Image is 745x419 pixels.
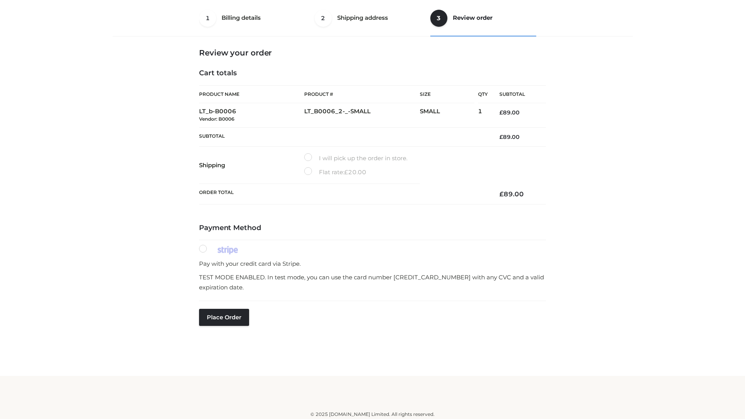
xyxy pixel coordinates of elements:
bdi: 20.00 [344,168,366,176]
td: LT_B0006_2-_-SMALL [304,103,420,128]
span: £ [499,133,503,140]
th: Size [420,86,474,103]
span: £ [344,168,348,176]
th: Qty [478,85,488,103]
th: Product # [304,85,420,103]
th: Subtotal [488,86,546,103]
p: Pay with your credit card via Stripe. [199,259,546,269]
td: SMALL [420,103,478,128]
bdi: 89.00 [499,190,524,198]
button: Place order [199,309,249,326]
span: £ [499,190,504,198]
td: 1 [478,103,488,128]
th: Subtotal [199,127,488,146]
label: Flat rate: [304,167,366,177]
span: £ [499,109,503,116]
small: Vendor: B0006 [199,116,234,122]
th: Shipping [199,147,304,184]
bdi: 89.00 [499,109,520,116]
bdi: 89.00 [499,133,520,140]
h3: Review your order [199,48,546,57]
div: © 2025 [DOMAIN_NAME] Limited. All rights reserved. [115,410,630,418]
td: LT_b-B0006 [199,103,304,128]
th: Order Total [199,184,488,204]
h4: Payment Method [199,224,546,232]
label: I will pick up the order in store. [304,153,407,163]
h4: Cart totals [199,69,546,78]
th: Product Name [199,85,304,103]
p: TEST MODE ENABLED. In test mode, you can use the card number [CREDIT_CARD_NUMBER] with any CVC an... [199,272,546,292]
